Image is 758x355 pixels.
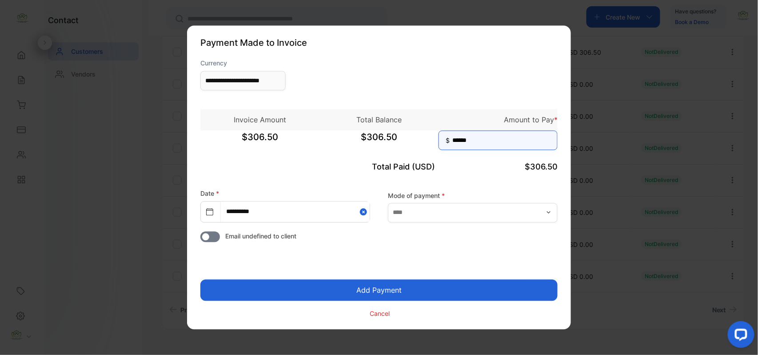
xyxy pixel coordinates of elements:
[319,115,439,125] p: Total Balance
[200,59,286,68] label: Currency
[525,162,558,172] span: $306.50
[200,131,319,153] span: $306.50
[319,161,439,173] p: Total Paid (USD)
[225,232,296,241] span: Email undefined to client
[319,131,439,153] span: $306.50
[446,136,450,145] span: $
[370,309,390,318] p: Cancel
[200,115,319,125] p: Invoice Amount
[721,318,758,355] iframe: LiveChat chat widget
[200,190,219,198] label: Date
[200,280,558,301] button: Add Payment
[200,36,558,50] p: Payment Made to Invoice
[439,115,558,125] p: Amount to Pay
[388,191,558,200] label: Mode of payment
[360,202,370,222] button: Close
